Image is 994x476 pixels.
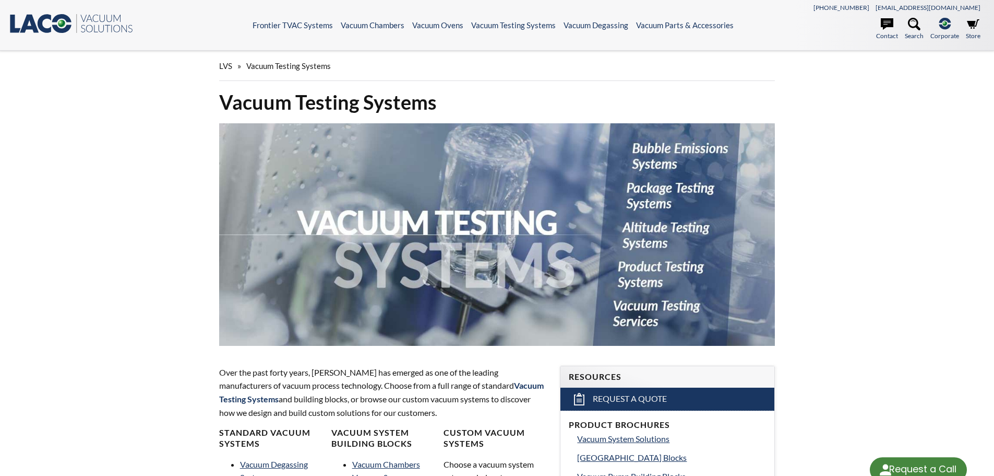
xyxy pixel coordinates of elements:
a: Contact [876,18,898,41]
span: Vacuum System Solutions [577,434,669,444]
h4: Vacuum System Building Blocks [331,427,436,449]
a: Vacuum Chambers [352,459,420,469]
span: LVS [219,61,232,71]
a: Vacuum Chambers [341,20,404,30]
a: [PHONE_NUMBER] [813,4,869,11]
a: Vacuum Parts & Accessories [636,20,734,30]
span: Vacuum Testing Systems [246,61,331,71]
a: [EMAIL_ADDRESS][DOMAIN_NAME] [876,4,980,11]
a: Vacuum System Solutions [577,432,766,446]
a: Vacuum Testing Systems [471,20,556,30]
a: Vacuum Ovens [412,20,463,30]
a: [GEOGRAPHIC_DATA] Blocks [577,451,766,465]
h4: Resources [569,371,766,382]
strong: Vacuum Testing Systems [219,380,544,404]
h1: Vacuum Testing Systems [219,89,775,115]
a: Request a Quote [560,388,774,411]
h4: Custom Vacuum Systems [444,427,548,449]
span: [GEOGRAPHIC_DATA] Blocks [577,452,687,462]
a: Store [966,18,980,41]
span: Request a Quote [593,393,667,404]
a: Search [905,18,924,41]
img: Vacuum Testing Services with Information header [219,123,775,346]
a: Frontier TVAC Systems [253,20,333,30]
p: Over the past forty years, [PERSON_NAME] has emerged as one of the leading manufacturers of vacuu... [219,366,548,419]
h4: Standard Vacuum Systems [219,427,324,449]
div: » [219,51,775,81]
h4: Product Brochures [569,420,766,431]
a: Vacuum Degassing [564,20,628,30]
span: Corporate [930,31,959,41]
